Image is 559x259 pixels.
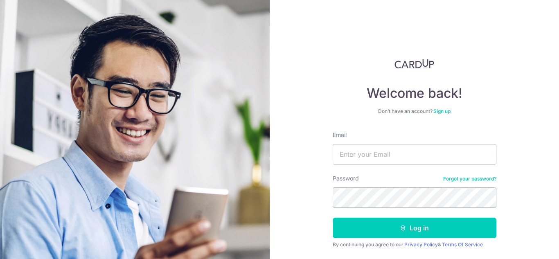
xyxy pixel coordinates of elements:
[333,131,347,139] label: Email
[333,218,496,238] button: Log in
[333,108,496,115] div: Don’t have an account?
[333,241,496,248] div: By continuing you agree to our &
[333,85,496,101] h4: Welcome back!
[404,241,438,248] a: Privacy Policy
[333,174,359,182] label: Password
[433,108,451,114] a: Sign up
[443,176,496,182] a: Forgot your password?
[394,59,435,69] img: CardUp Logo
[442,241,483,248] a: Terms Of Service
[333,144,496,164] input: Enter your Email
